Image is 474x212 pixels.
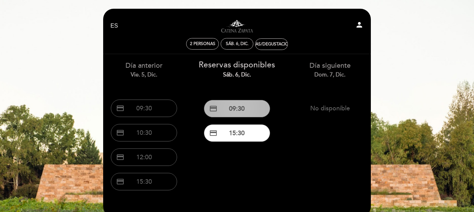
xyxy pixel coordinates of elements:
[204,100,270,117] button: credit_card 09:30
[196,59,278,79] div: Reservas disponibles
[226,41,249,46] div: sáb. 6, dic.
[193,16,281,36] a: Visitas y degustaciones en La Pirámide
[116,177,124,186] span: credit_card
[246,42,297,47] div: Visitas/Degustaciones
[116,153,124,161] span: credit_card
[111,173,177,190] button: credit_card 15:30
[190,41,215,46] span: 2 personas
[204,124,270,142] button: credit_card 15:30
[297,100,363,117] button: No disponible
[289,71,371,79] div: dom. 7, dic.
[116,104,124,112] span: credit_card
[111,124,177,141] button: credit_card 10:30
[355,21,364,29] i: person
[111,100,177,117] button: credit_card 09:30
[196,71,278,79] div: sáb. 6, dic.
[209,104,217,113] span: credit_card
[103,61,185,79] div: Día anterior
[289,61,371,79] div: Día siguiente
[111,148,177,166] button: credit_card 12:00
[116,129,124,137] span: credit_card
[355,21,364,31] button: person
[103,71,185,79] div: vie. 5, dic.
[209,129,217,137] span: credit_card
